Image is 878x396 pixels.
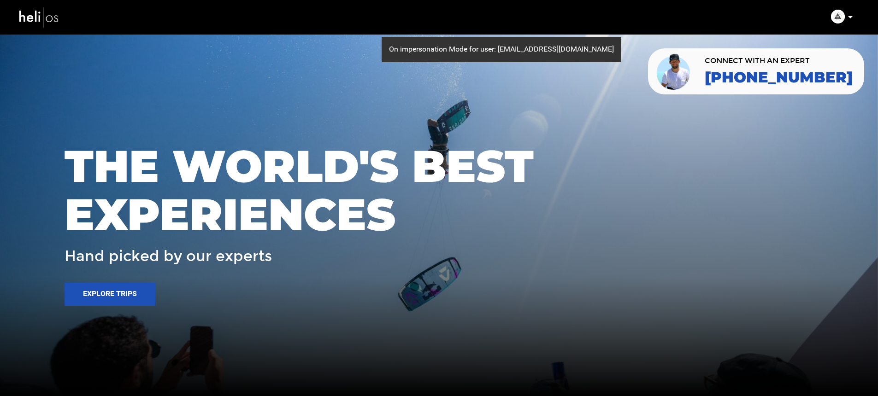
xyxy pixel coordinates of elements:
a: [PHONE_NUMBER] [705,69,853,86]
div: On impersonation Mode for user: [EMAIL_ADDRESS][DOMAIN_NAME] [382,37,621,62]
img: img_c431877edc821bcc903041a4fc284794.png [831,10,845,23]
span: Hand picked by our experts [65,248,272,264]
span: THE WORLD'S BEST EXPERIENCES [65,142,813,239]
img: contact our team [655,52,693,91]
span: CONNECT WITH AN EXPERT [705,57,853,64]
img: heli-logo [18,5,60,29]
button: Explore Trips [65,283,155,306]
